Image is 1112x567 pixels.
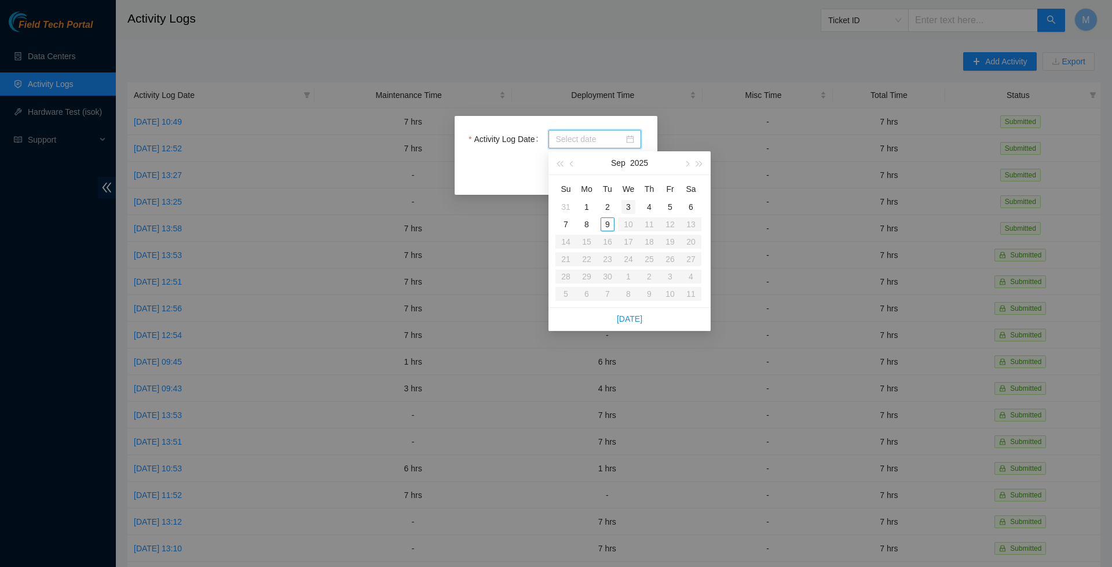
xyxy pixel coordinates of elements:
td: 2025-09-07 [555,216,576,233]
div: 9 [601,217,614,231]
div: 2 [601,200,614,214]
td: 2025-09-02 [597,198,618,216]
div: 1 [580,200,594,214]
th: Sa [681,180,701,198]
div: 7 [559,217,573,231]
td: 2025-09-04 [639,198,660,216]
button: 2025 [630,151,648,175]
div: 31 [559,200,573,214]
div: 4 [642,200,656,214]
td: 2025-09-09 [597,216,618,233]
input: Activity Log Date [555,133,624,146]
td: 2025-09-01 [576,198,597,216]
td: 2025-09-03 [618,198,639,216]
th: Tu [597,180,618,198]
td: 2025-09-06 [681,198,701,216]
div: 8 [580,217,594,231]
th: Su [555,180,576,198]
label: Activity Log Date [469,130,543,148]
td: 2025-08-31 [555,198,576,216]
td: 2025-09-05 [660,198,681,216]
div: 5 [663,200,677,214]
th: Fr [660,180,681,198]
div: 3 [621,200,635,214]
th: Mo [576,180,597,198]
button: Sep [611,151,625,175]
td: 2025-09-08 [576,216,597,233]
th: Th [639,180,660,198]
th: We [618,180,639,198]
a: [DATE] [617,314,642,324]
div: 6 [684,200,698,214]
